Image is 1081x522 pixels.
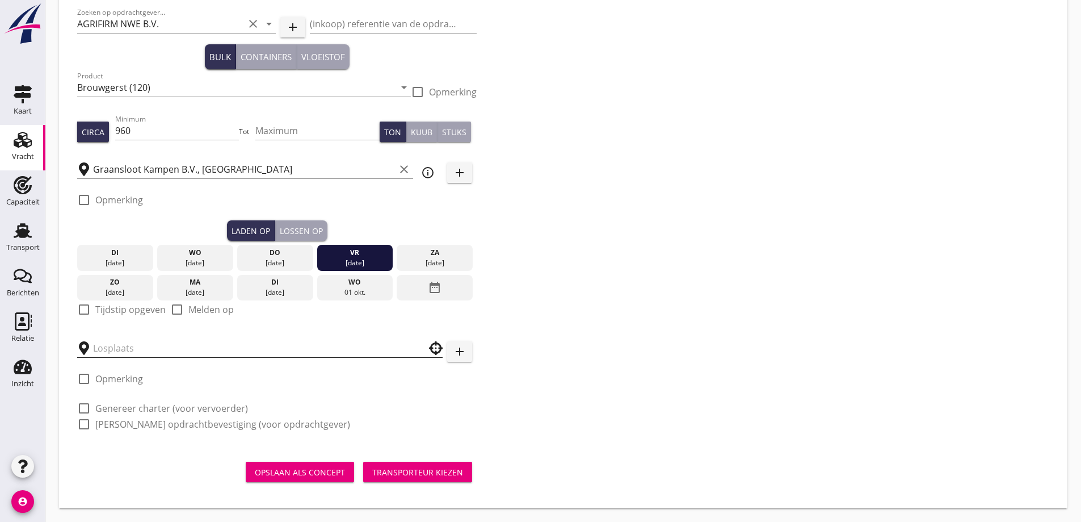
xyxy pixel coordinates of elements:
div: Kaart [14,107,32,115]
div: za [399,248,470,258]
div: Relatie [11,335,34,342]
button: Ton [380,122,406,142]
input: Laadplaats [93,160,395,178]
div: Laden op [232,225,270,237]
button: Vloeistof [297,44,350,69]
button: Opslaan als concept [246,462,354,482]
div: ma [160,277,230,287]
button: Kuub [406,122,438,142]
label: Opmerking [429,86,477,98]
div: [DATE] [240,258,310,268]
i: account_circle [11,490,34,513]
div: Stuks [442,126,466,138]
div: Tot [239,127,255,137]
i: info_outline [421,166,435,179]
div: Kuub [411,126,432,138]
input: Maximum [255,122,380,140]
div: Containers [241,51,292,64]
div: Lossen op [280,225,323,237]
i: add [453,166,466,179]
input: Product [77,78,395,97]
label: Opmerking [95,373,143,385]
div: Vloeistof [301,51,345,64]
button: Transporteur kiezen [363,462,472,482]
div: Bulk [209,51,231,64]
div: Transport [6,244,40,251]
label: Opmerking [95,194,143,206]
div: Opslaan als concept [255,466,345,478]
label: Tijdstip opgeven [95,304,166,315]
div: Vracht [12,153,34,160]
div: zo [80,277,150,287]
img: logo-small.a267ee39.svg [2,3,43,45]
div: [DATE] [240,287,310,298]
div: [DATE] [80,258,150,268]
i: add [453,345,466,358]
button: Stuks [438,122,471,142]
div: Capaciteit [6,198,40,206]
i: clear [397,162,411,176]
label: Genereer charter (voor vervoerder) [95,403,248,414]
div: vr [319,248,390,258]
label: [PERSON_NAME] opdrachtbevestiging (voor opdrachtgever) [95,419,350,430]
i: arrow_drop_down [262,17,276,31]
div: Transporteur kiezen [372,466,463,478]
i: date_range [428,277,441,298]
div: di [80,248,150,258]
input: Minimum [115,122,239,140]
div: wo [319,277,390,287]
div: Inzicht [11,380,34,387]
div: Ton [384,126,401,138]
button: Bulk [205,44,236,69]
div: [DATE] [160,258,230,268]
i: clear [246,17,260,31]
button: Lossen op [275,220,327,241]
div: [DATE] [80,287,150,298]
label: Melden op [188,304,234,315]
div: Circa [82,126,104,138]
div: [DATE] [319,258,390,268]
button: Circa [77,122,109,142]
input: Zoeken op opdrachtgever... [77,15,244,33]
i: add [286,20,300,34]
div: [DATE] [399,258,470,268]
div: [DATE] [160,287,230,298]
div: wo [160,248,230,258]
div: do [240,248,310,258]
input: (inkoop) referentie van de opdrachtgever [310,15,477,33]
input: Losplaats [93,339,411,357]
button: Laden op [227,220,275,241]
div: Berichten [7,289,39,297]
div: 01 okt. [319,287,390,298]
div: di [240,277,310,287]
i: arrow_drop_down [397,81,411,94]
button: Containers [236,44,297,69]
